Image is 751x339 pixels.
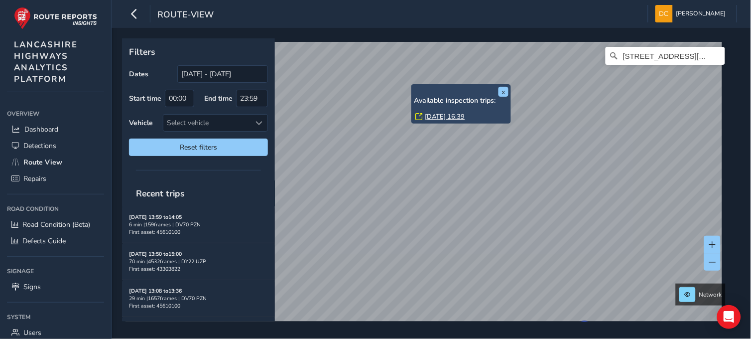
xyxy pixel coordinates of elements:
[23,158,62,167] span: Route View
[7,170,104,187] a: Repairs
[129,94,161,103] label: Start time
[23,174,46,183] span: Repairs
[14,7,97,29] img: rr logo
[136,143,260,152] span: Reset filters
[129,228,180,236] span: First asset: 45610100
[23,282,41,292] span: Signs
[157,8,214,22] span: route-view
[22,220,90,229] span: Road Condition (Beta)
[129,258,268,265] div: 70 min | 4532 frames | DY22 UZP
[129,265,180,273] span: First asset: 43303822
[655,5,673,22] img: diamond-layout
[14,39,78,85] span: LANCASHIRE HIGHWAYS ANALYTICS PLATFORM
[7,216,104,233] a: Road Condition (Beta)
[23,328,41,338] span: Users
[425,112,465,121] a: [DATE] 16:39
[499,87,508,97] button: x
[414,97,508,105] h6: Available inspection trips:
[22,236,66,246] span: Defects Guide
[204,94,233,103] label: End time
[7,233,104,249] a: Defects Guide
[7,201,104,216] div: Road Condition
[129,69,148,79] label: Dates
[129,180,192,206] span: Recent trips
[163,115,251,131] div: Select vehicle
[7,279,104,295] a: Signs
[7,264,104,279] div: Signage
[606,47,725,65] input: Search
[129,287,182,295] strong: [DATE] 13:08 to 13:36
[129,213,182,221] strong: [DATE] 13:59 to 14:05
[129,302,180,310] span: First asset: 45610100
[7,106,104,121] div: Overview
[129,250,182,258] strong: [DATE] 13:50 to 15:00
[699,291,722,299] span: Network
[676,5,726,22] span: [PERSON_NAME]
[7,138,104,154] a: Detections
[23,141,56,151] span: Detections
[655,5,730,22] button: [PERSON_NAME]
[125,42,722,333] canvas: Map
[129,221,268,228] div: 6 min | 159 frames | DV70 PZN
[7,121,104,138] a: Dashboard
[717,305,741,329] div: Open Intercom Messenger
[129,139,268,156] button: Reset filters
[7,310,104,325] div: System
[129,295,268,302] div: 29 min | 1657 frames | DV70 PZN
[129,45,268,58] p: Filters
[24,125,58,134] span: Dashboard
[129,118,153,128] label: Vehicle
[7,154,104,170] a: Route View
